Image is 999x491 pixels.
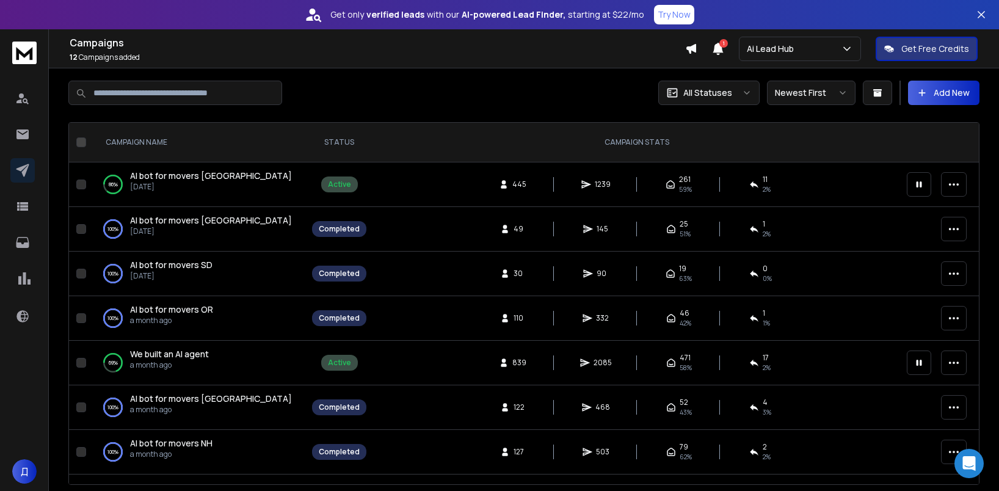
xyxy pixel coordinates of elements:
p: [DATE] [130,227,292,236]
span: 51 % [680,229,691,239]
span: 471 [680,353,691,363]
span: 43 % [680,407,692,417]
span: 4 [763,398,768,407]
p: 100 % [107,401,118,413]
a: AI bot for movers NH [130,437,213,449]
span: 0 % [763,274,772,283]
p: 69 % [109,357,118,369]
button: Try Now [654,5,694,24]
span: 145 [597,224,609,234]
p: 86 % [109,178,118,191]
span: 63 % [679,274,692,283]
span: 1 [719,39,728,48]
span: 445 [512,180,526,189]
span: 2085 [594,358,612,368]
p: a month ago [130,360,209,370]
div: Completed [319,313,360,323]
span: 12 [70,52,78,62]
span: 59 % [679,184,692,194]
span: AI bot for movers [GEOGRAPHIC_DATA] [130,170,292,181]
span: AI bot for movers SD [130,259,213,271]
span: 1239 [595,180,611,189]
span: 42 % [680,318,691,328]
span: 127 [514,447,526,457]
p: Ai Lead Hub [747,43,799,55]
span: 2 [763,442,767,452]
span: 58 % [680,363,692,373]
div: Completed [319,447,360,457]
span: 49 [514,224,526,234]
span: 2 % [763,229,771,239]
span: 2 % [763,452,771,462]
a: AI bot for movers [GEOGRAPHIC_DATA] [130,214,292,227]
strong: AI-powered Lead Finder, [462,9,565,21]
p: a month ago [130,405,292,415]
span: 46 [680,308,689,318]
th: CAMPAIGN STATS [374,123,899,162]
th: CAMPAIGN NAME [91,123,305,162]
div: Active [328,180,351,189]
span: AI bot for movers OR [130,304,213,315]
p: a month ago [130,449,213,459]
span: 503 [596,447,609,457]
span: 11 [763,175,768,184]
button: Add New [908,81,979,105]
span: 25 [680,219,688,229]
span: 468 [595,402,610,412]
p: 100 % [107,312,118,324]
span: 839 [512,358,526,368]
img: logo [12,42,37,64]
span: 0 [763,264,768,274]
span: 332 [596,313,609,323]
span: 30 [514,269,526,278]
p: Try Now [658,9,691,21]
p: All Statuses [683,87,732,99]
a: AI bot for movers [GEOGRAPHIC_DATA] [130,393,292,405]
strong: verified leads [366,9,424,21]
span: 62 % [680,452,692,462]
p: Get Free Credits [901,43,969,55]
span: 52 [680,398,688,407]
button: Newest First [767,81,856,105]
p: Campaigns added [70,53,685,62]
p: [DATE] [130,182,292,192]
button: Д [12,459,37,484]
td: 100%AI bot for movers SD[DATE] [91,252,305,296]
a: AI bot for movers [GEOGRAPHIC_DATA] [130,170,292,182]
p: 100 % [107,223,118,235]
span: 3 % [763,407,771,417]
td: 100%AI bot for movers [GEOGRAPHIC_DATA][DATE] [91,207,305,252]
span: 1 [763,308,765,318]
td: 100%AI bot for movers [GEOGRAPHIC_DATA]a month ago [91,385,305,430]
p: 100 % [107,267,118,280]
div: Completed [319,402,360,412]
p: [DATE] [130,271,213,281]
span: 17 [763,353,769,363]
a: AI bot for movers SD [130,259,213,271]
div: Completed [319,224,360,234]
p: Get only with our starting at $22/mo [330,9,644,21]
span: AI bot for movers [GEOGRAPHIC_DATA] [130,214,292,226]
td: 100%AI bot for movers NHa month ago [91,430,305,475]
th: STATUS [305,123,374,162]
button: Get Free Credits [876,37,978,61]
span: AI bot for movers [GEOGRAPHIC_DATA] [130,393,292,404]
span: 19 [679,264,686,274]
span: 122 [514,402,526,412]
span: 1 % [763,318,770,328]
p: 100 % [107,446,118,458]
span: 90 [597,269,609,278]
p: a month ago [130,316,213,326]
a: We built an AI agent [130,348,209,360]
span: 2 % [763,184,771,194]
span: 110 [514,313,526,323]
div: Active [328,358,351,368]
td: 86%AI bot for movers [GEOGRAPHIC_DATA][DATE] [91,162,305,207]
span: 79 [680,442,688,452]
span: 2 % [763,363,771,373]
span: 1 [763,219,765,229]
span: 261 [679,175,691,184]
